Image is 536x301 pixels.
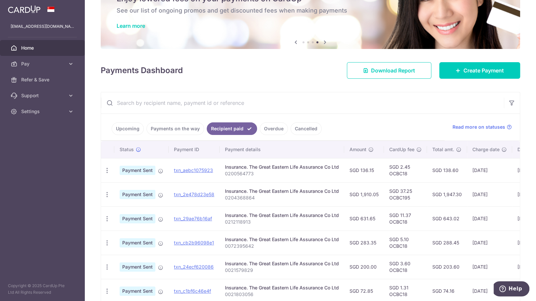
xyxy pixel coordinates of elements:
[174,264,214,270] a: txn_24ecf620086
[146,122,204,135] a: Payments on the way
[291,122,322,135] a: Cancelled
[21,92,65,99] span: Support
[427,255,467,279] td: SGD 203.60
[463,66,504,74] span: Create Payment
[260,122,288,135] a: Overdue
[120,146,134,153] span: Status
[384,231,427,255] td: SGD 5.10 OCBC18
[467,255,512,279] td: [DATE]
[427,158,467,182] td: SGD 138.60
[344,231,384,255] td: SGD 283.35
[453,124,512,130] a: Read more on statuses
[427,231,467,255] td: SGD 288.45
[439,62,520,79] a: Create Payment
[21,61,65,67] span: Pay
[344,206,384,231] td: SGD 631.65
[169,141,220,158] th: Payment ID
[174,240,214,245] a: txn_cb2b96098e1
[101,64,183,76] h4: Payments Dashboard
[467,158,512,182] td: [DATE]
[174,216,212,221] a: txn_29ae76b16af
[467,206,512,231] td: [DATE]
[174,192,214,197] a: txn_2e478d23e58
[225,194,339,201] p: 0204368864
[472,146,500,153] span: Charge date
[225,170,339,177] p: 0200564773
[21,76,65,83] span: Refer & Save
[225,267,339,274] p: 0021579829
[344,255,384,279] td: SGD 200.00
[21,45,65,51] span: Home
[225,188,339,194] div: Insurance. The Great Eastern Life Assurance Co Ltd
[225,236,339,243] div: Insurance. The Great Eastern Life Assurance Co Ltd
[225,164,339,170] div: Insurance. The Great Eastern Life Assurance Co Ltd
[174,167,213,173] a: txn_aebc1075923
[371,66,415,74] span: Download Report
[225,291,339,298] p: 0021803056
[21,108,65,115] span: Settings
[427,182,467,206] td: SGD 1,947.30
[225,243,339,249] p: 0072395642
[344,158,384,182] td: SGD 136.15
[467,182,512,206] td: [DATE]
[389,146,414,153] span: CardUp fee
[453,124,505,130] span: Read more on statuses
[225,260,339,267] div: Insurance. The Great Eastern Life Assurance Co Ltd
[347,62,431,79] a: Download Report
[467,231,512,255] td: [DATE]
[384,158,427,182] td: SGD 2.45 OCBC18
[220,141,344,158] th: Payment details
[207,122,257,135] a: Recipient paid
[384,255,427,279] td: SGD 3.60 OCBC18
[117,22,145,29] a: Learn more
[349,146,366,153] span: Amount
[120,166,155,175] span: Payment Sent
[120,262,155,272] span: Payment Sent
[225,284,339,291] div: Insurance. The Great Eastern Life Assurance Co Ltd
[225,219,339,225] p: 0212118913
[101,92,504,113] input: Search by recipient name, payment id or reference
[8,5,40,13] img: CardUp
[384,182,427,206] td: SGD 37.25 OCBC195
[120,190,155,199] span: Payment Sent
[117,7,504,15] h6: See our list of ongoing promos and get discounted fees when making payments
[11,23,74,30] p: [EMAIL_ADDRESS][DOMAIN_NAME]
[225,212,339,219] div: Insurance. The Great Eastern Life Assurance Co Ltd
[120,238,155,247] span: Payment Sent
[494,281,529,298] iframe: Opens a widget where you can find more information
[344,182,384,206] td: SGD 1,910.05
[174,288,211,294] a: txn_c1bf6c46e4f
[120,286,155,296] span: Payment Sent
[432,146,454,153] span: Total amt.
[112,122,144,135] a: Upcoming
[120,214,155,223] span: Payment Sent
[427,206,467,231] td: SGD 643.02
[384,206,427,231] td: SGD 11.37 OCBC18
